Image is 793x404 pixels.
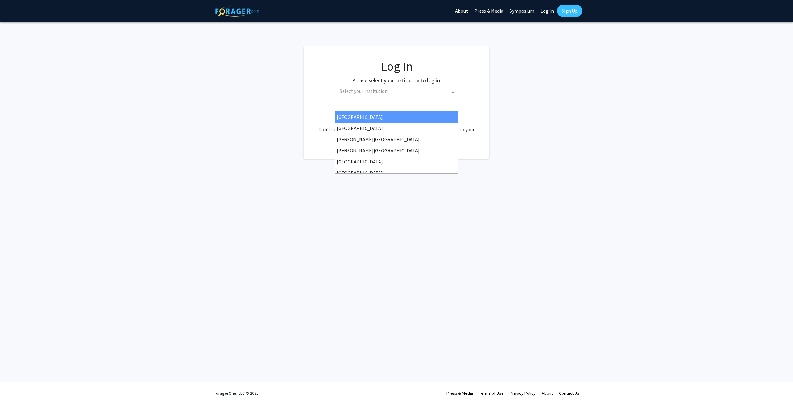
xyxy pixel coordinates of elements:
li: [PERSON_NAME][GEOGRAPHIC_DATA] [335,134,458,145]
span: Select your institution [335,85,458,98]
a: Press & Media [446,390,473,396]
a: About [542,390,553,396]
div: ForagerOne, LLC © 2025 [214,382,259,404]
li: [PERSON_NAME][GEOGRAPHIC_DATA] [335,145,458,156]
img: ForagerOne Logo [215,6,259,17]
iframe: Chat [5,376,26,399]
h1: Log In [316,59,477,74]
a: Privacy Policy [510,390,536,396]
div: No account? . Don't see your institution? about bringing ForagerOne to your institution. [316,111,477,141]
li: [GEOGRAPHIC_DATA] [335,156,458,167]
label: Please select your institution to log in: [352,76,441,85]
span: Select your institution [340,88,388,94]
input: Search [336,100,457,110]
a: Sign Up [557,5,582,17]
a: Contact Us [559,390,579,396]
li: [GEOGRAPHIC_DATA] [335,167,458,178]
li: [GEOGRAPHIC_DATA] [335,111,458,123]
span: Select your institution [337,85,458,98]
li: [GEOGRAPHIC_DATA] [335,123,458,134]
a: Terms of Use [479,390,504,396]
